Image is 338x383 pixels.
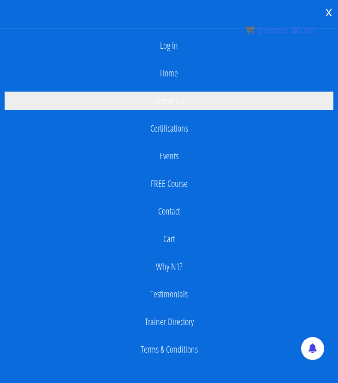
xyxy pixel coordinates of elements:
[320,2,338,22] div: x
[265,25,289,35] span: items:
[5,92,333,110] a: Course List
[5,174,333,193] a: FREE Course
[5,202,333,221] a: Contact
[292,25,297,35] span: $
[5,313,333,331] a: Trainer Directory
[245,25,315,35] a: 0 items: $0.00
[5,285,333,303] a: Testimonials
[5,147,333,165] a: Events
[5,230,333,248] a: Cart
[5,257,333,276] a: Why N1?
[257,25,262,35] span: 0
[5,340,333,359] a: Terms & Conditions
[5,36,333,55] a: Log In
[292,25,315,35] bdi: 0.00
[5,64,333,82] a: Home
[5,119,333,138] a: Certifications
[245,25,255,35] img: icon11.png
